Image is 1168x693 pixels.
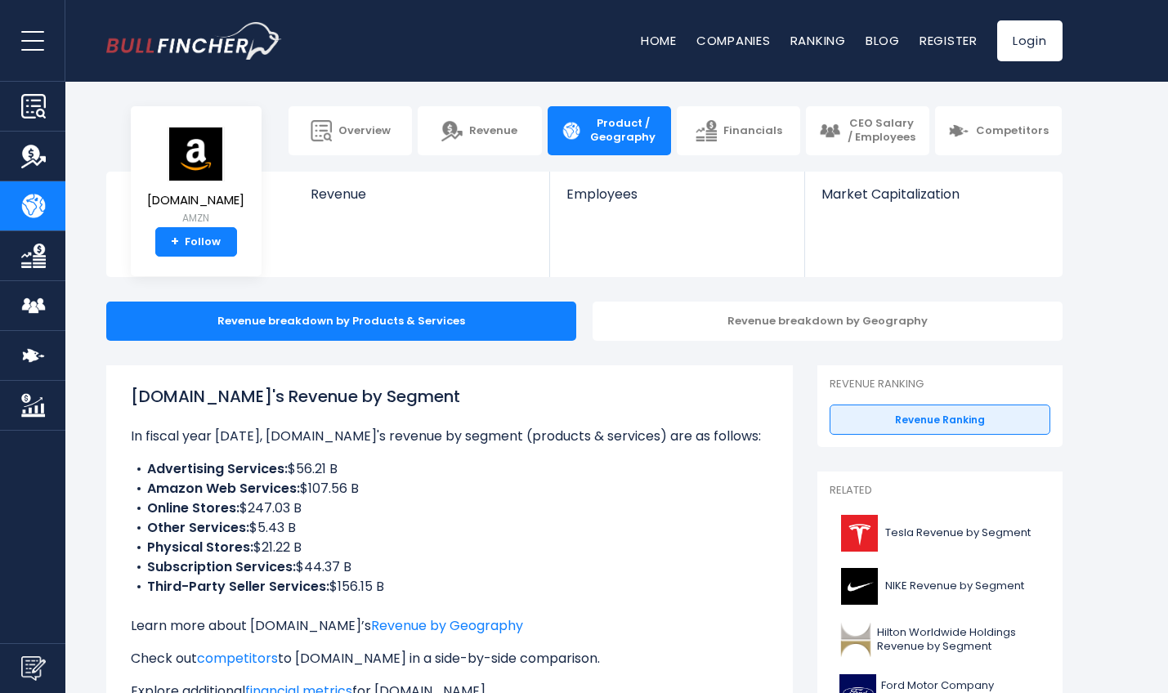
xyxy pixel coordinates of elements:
[131,459,768,479] li: $56.21 B
[131,518,768,538] li: $5.43 B
[548,106,671,155] a: Product / Geography
[106,22,282,60] a: Go to homepage
[593,302,1063,341] div: Revenue breakdown by Geography
[877,626,1040,654] span: Hilton Worldwide Holdings Revenue by Segment
[338,124,391,138] span: Overview
[821,186,1044,202] span: Market Capitalization
[935,106,1062,155] a: Competitors
[294,172,550,230] a: Revenue
[146,126,245,228] a: [DOMAIN_NAME] AMZN
[830,484,1050,498] p: Related
[106,22,282,60] img: bullfincher logo
[131,557,768,577] li: $44.37 B
[723,124,782,138] span: Financials
[147,499,239,517] b: Online Stores:
[311,186,534,202] span: Revenue
[131,649,768,668] p: Check out to [DOMAIN_NAME] in a side-by-side comparison.
[155,227,237,257] a: +Follow
[839,621,873,658] img: HLT logo
[106,302,576,341] div: Revenue breakdown by Products & Services
[790,32,846,49] a: Ranking
[147,518,249,537] b: Other Services:
[976,124,1049,138] span: Competitors
[830,511,1050,556] a: Tesla Revenue by Segment
[677,106,800,155] a: Financials
[641,32,677,49] a: Home
[147,194,244,208] span: [DOMAIN_NAME]
[147,538,253,557] b: Physical Stores:
[550,172,804,230] a: Employees
[920,32,978,49] a: Register
[147,577,329,596] b: Third-Party Seller Services:
[805,172,1060,230] a: Market Capitalization
[830,564,1050,609] a: NIKE Revenue by Segment
[131,577,768,597] li: $156.15 B
[418,106,541,155] a: Revenue
[847,117,916,145] span: CEO Salary / Employees
[131,538,768,557] li: $21.22 B
[131,427,768,446] p: In fiscal year [DATE], [DOMAIN_NAME]'s revenue by segment (products & services) are as follows:
[830,378,1050,391] p: Revenue Ranking
[839,568,880,605] img: NKE logo
[885,579,1024,593] span: NIKE Revenue by Segment
[885,526,1031,540] span: Tesla Revenue by Segment
[806,106,929,155] a: CEO Salary / Employees
[588,117,658,145] span: Product / Geography
[371,616,523,635] a: Revenue by Geography
[289,106,412,155] a: Overview
[147,479,300,498] b: Amazon Web Services:
[131,616,768,636] p: Learn more about [DOMAIN_NAME]’s
[839,515,880,552] img: TSLA logo
[469,124,517,138] span: Revenue
[147,211,244,226] small: AMZN
[696,32,771,49] a: Companies
[131,499,768,518] li: $247.03 B
[830,405,1050,436] a: Revenue Ranking
[147,459,288,478] b: Advertising Services:
[171,235,179,249] strong: +
[131,384,768,409] h1: [DOMAIN_NAME]'s Revenue by Segment
[566,186,788,202] span: Employees
[147,557,296,576] b: Subscription Services:
[131,479,768,499] li: $107.56 B
[197,649,278,668] a: competitors
[866,32,900,49] a: Blog
[997,20,1063,61] a: Login
[830,617,1050,662] a: Hilton Worldwide Holdings Revenue by Segment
